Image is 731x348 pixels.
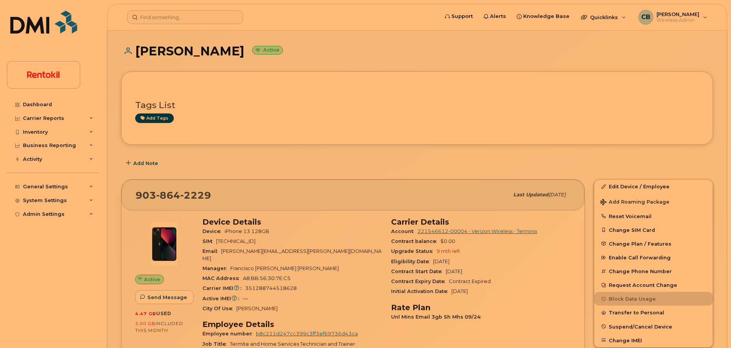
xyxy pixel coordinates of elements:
span: Carrier IMEI [202,285,245,291]
span: used [156,311,171,316]
span: Unl Mins Email 3gb Sh Mhs 09/24 [391,314,485,320]
span: Send Message [147,294,187,301]
span: Contract Expired [449,278,491,284]
button: Add Roaming Package [594,194,713,209]
span: Job Title [202,341,230,347]
span: $0.00 [440,238,455,244]
button: Change Phone Number [594,264,713,278]
span: [DATE] [548,192,566,197]
span: [PERSON_NAME] [236,306,278,311]
span: Francisco [PERSON_NAME] [PERSON_NAME] [230,265,339,271]
h3: Carrier Details [391,217,571,227]
button: Request Account Change [594,278,713,292]
span: Termite and Home Services Technician and Trainer [230,341,355,347]
span: Initial Activation Date [391,288,451,294]
h1: [PERSON_NAME] [121,44,713,58]
button: Send Message [135,290,194,304]
button: Change IMEI [594,333,713,347]
span: Active IMEI [202,296,243,301]
a: Add tags [135,113,174,123]
a: 221546612-00004 - Verizon Wireless - Terminix [417,228,537,234]
span: Active [144,276,160,283]
button: Add Note [121,156,165,170]
span: [DATE] [451,288,468,294]
button: Reset Voicemail [594,209,713,223]
span: Contract Start Date [391,269,446,274]
span: Upgrade Status [391,248,437,254]
span: included this month [135,320,183,333]
span: 9 mth left [437,248,460,254]
span: 351288744518628 [245,285,297,291]
span: Enable Call Forwarding [609,255,671,261]
span: Add Roaming Package [600,199,670,206]
h3: Employee Details [202,320,382,329]
span: Add Note [133,160,158,167]
span: City Of Use [202,306,236,311]
span: Last updated [513,192,548,197]
button: Change Plan / Features [594,237,713,251]
span: Contract balance [391,238,440,244]
button: Block Data Usage [594,292,713,306]
span: [DATE] [446,269,462,274]
span: Employee number [202,331,256,337]
h3: Rate Plan [391,303,571,312]
span: Eligibility Date [391,259,433,264]
span: Account [391,228,417,234]
span: 2229 [180,189,211,201]
span: Change Plan / Features [609,241,671,246]
span: MAC Address [202,275,243,281]
h3: Device Details [202,217,382,227]
span: [DATE] [433,259,450,264]
img: image20231002-3703462-1ig824h.jpeg [141,221,187,267]
span: Suspend/Cancel Device [609,324,672,329]
span: 864 [156,189,180,201]
span: Contract Expiry Date [391,278,449,284]
button: Enable Call Forwarding [594,251,713,264]
span: [TECHNICAL_ID] [216,238,256,244]
a: Edit Device / Employee [594,180,713,193]
span: 4.47 GB [135,311,156,316]
span: Email [202,248,221,254]
a: b8c211d247cc399c3ff3ef69736d43ca [256,331,358,337]
span: Manager [202,265,230,271]
button: Suspend/Cancel Device [594,320,713,333]
span: 903 [136,189,211,201]
small: Active [252,46,283,55]
h3: Tags List [135,100,699,110]
span: — [243,296,248,301]
span: A8:BB:56:30:7E:C5 [243,275,291,281]
span: SIM [202,238,216,244]
button: Transfer to Personal [594,306,713,319]
span: iPhone 13 128GB [225,228,269,234]
span: Device [202,228,225,234]
span: 3.00 GB [135,321,155,326]
span: [PERSON_NAME][EMAIL_ADDRESS][PERSON_NAME][DOMAIN_NAME] [202,248,382,261]
button: Change SIM Card [594,223,713,237]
